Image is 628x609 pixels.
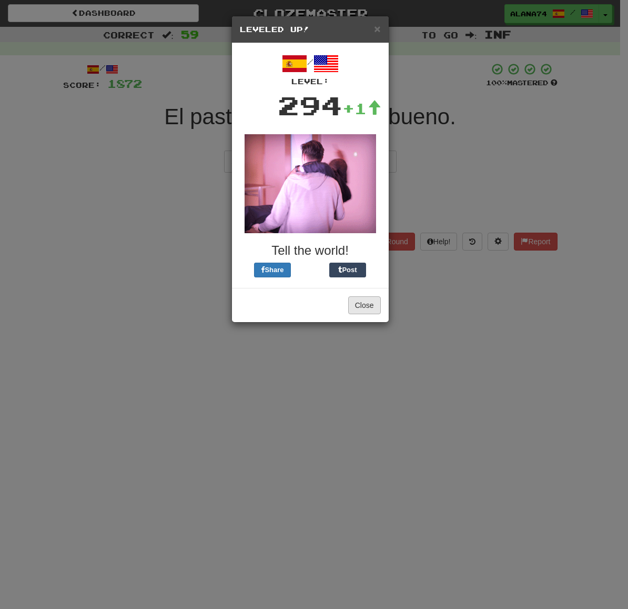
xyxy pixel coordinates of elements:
[240,51,381,87] div: /
[374,23,380,34] button: Close
[240,76,381,87] div: Level:
[291,263,329,277] iframe: X Post Button
[348,296,381,314] button: Close
[254,263,291,277] button: Share
[240,24,381,35] h5: Leveled Up!
[245,134,376,233] img: spinning-7b6715965d7e0220b69722fa66aa21efa1181b58e7b7375ebe2c5b603073e17d.gif
[278,87,342,124] div: 294
[342,98,381,119] div: +1
[329,263,366,277] button: Post
[374,23,380,35] span: ×
[240,244,381,257] h3: Tell the world!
